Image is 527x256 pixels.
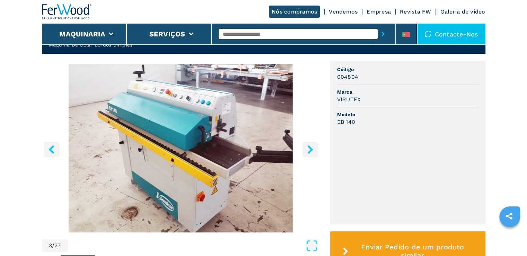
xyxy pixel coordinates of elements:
[42,64,320,232] img: Máquina De Colar Bordos Simples VIRUTEX EB 140
[378,26,388,42] button: submit-button
[269,6,320,18] a: Nós compramos
[49,41,133,48] h2: Máquina De Colar Bordos Simples
[424,31,431,37] img: Contacte-nos
[337,66,478,73] span: Código
[337,95,361,103] h3: VIRUTEX
[44,142,59,157] button: left-button
[498,225,522,251] iframe: Chat
[500,207,518,225] a: sharethis
[149,30,185,38] button: Serviços
[42,64,320,232] div: Go to Slide 3
[337,111,478,118] span: Modelo
[42,4,92,19] img: Ferwood
[49,243,52,248] span: 3
[440,8,485,15] a: Galeria de vídeo
[367,8,391,15] a: Empresa
[337,73,359,81] h3: 004804
[329,8,358,15] a: Vendemos
[52,243,54,248] span: /
[337,88,478,95] span: Marca
[70,239,318,252] button: Open Fullscreen
[418,24,485,44] div: Contacte-nos
[400,8,431,15] a: Revista FW
[302,142,318,157] button: right-button
[54,243,61,248] span: 27
[59,30,105,38] button: Maquinaria
[337,118,355,126] h3: EB 140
